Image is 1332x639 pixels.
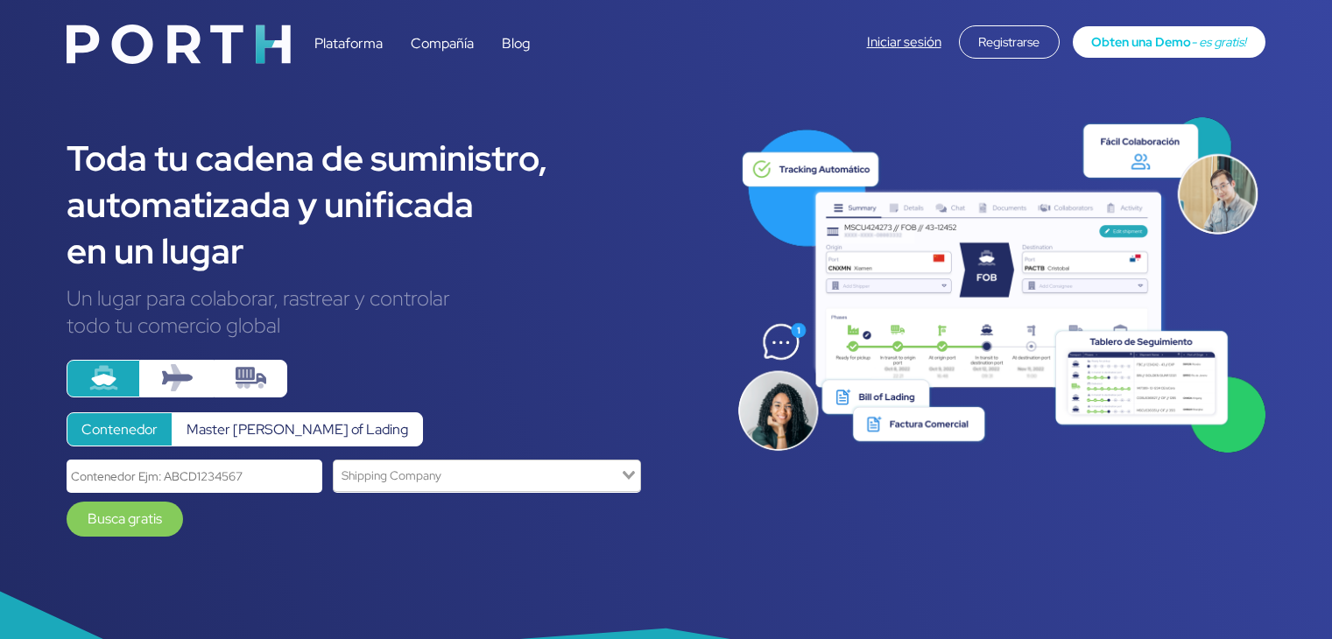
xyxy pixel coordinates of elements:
a: Registrarse [959,32,1060,51]
label: Contenedor [67,412,173,446]
div: Un lugar para colaborar, rastrear y controlar [67,284,710,312]
label: Master [PERSON_NAME] of Lading [172,412,423,446]
a: Obten una Demo- es gratis! [1073,26,1265,58]
div: automatizada y unificada [67,181,710,228]
span: - es gratis! [1191,33,1246,50]
input: Search for option [335,464,618,488]
a: Iniciar sesión [867,33,941,51]
a: Busca gratis [67,502,183,537]
div: Toda tu cadena de suministro, [67,135,710,181]
img: plane.svg [162,362,193,393]
a: Compañía [411,34,474,53]
a: Plataforma [314,34,383,53]
div: en un lugar [67,228,710,274]
span: Obten una Demo [1091,33,1191,50]
a: Blog [502,34,530,53]
input: Contenedor Ejm: ABCD1234567 [67,460,322,492]
div: Registrarse [959,25,1060,59]
div: todo tu comercio global [67,312,710,339]
img: ship.svg [88,362,119,393]
div: Search for option [333,460,641,492]
img: truck-container.svg [236,362,266,393]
